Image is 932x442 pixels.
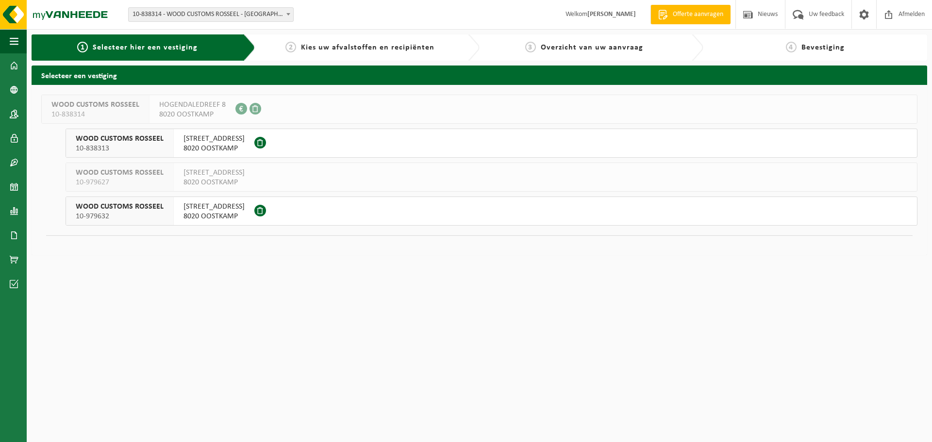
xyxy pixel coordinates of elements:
span: Kies uw afvalstoffen en recipiënten [301,44,434,51]
strong: [PERSON_NAME] [587,11,636,18]
span: 8020 OOSTKAMP [183,178,245,187]
span: Selecteer hier een vestiging [93,44,198,51]
span: 4 [786,42,797,52]
span: 8020 OOSTKAMP [183,212,245,221]
span: 10-838314 - WOOD CUSTOMS ROSSEEL - OOSTKAMP [128,7,294,22]
span: Overzicht van uw aanvraag [541,44,643,51]
span: 10-979627 [76,178,164,187]
span: 10-979632 [76,212,164,221]
span: WOOD CUSTOMS ROSSEEL [76,134,164,144]
span: 10-838314 - WOOD CUSTOMS ROSSEEL - OOSTKAMP [129,8,293,21]
span: Offerte aanvragen [670,10,726,19]
span: WOOD CUSTOMS ROSSEEL [76,168,164,178]
span: 1 [77,42,88,52]
span: 10-838314 [51,110,139,119]
span: 10-838313 [76,144,164,153]
h2: Selecteer een vestiging [32,65,927,84]
span: WOOD CUSTOMS ROSSEEL [51,100,139,110]
button: WOOD CUSTOMS ROSSEEL 10-838313 [STREET_ADDRESS]8020 OOSTKAMP [66,129,917,158]
span: HOGENDALEDREEF 8 [159,100,226,110]
span: 2 [285,42,296,52]
button: WOOD CUSTOMS ROSSEEL 10-979632 [STREET_ADDRESS]8020 OOSTKAMP [66,196,917,226]
a: Offerte aanvragen [650,5,731,24]
span: WOOD CUSTOMS ROSSEEL [76,202,164,212]
span: 8020 OOSTKAMP [183,144,245,153]
span: [STREET_ADDRESS] [183,202,245,212]
span: [STREET_ADDRESS] [183,134,245,144]
span: [STREET_ADDRESS] [183,168,245,178]
span: Bevestiging [801,44,845,51]
span: 3 [525,42,536,52]
span: 8020 OOSTKAMP [159,110,226,119]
